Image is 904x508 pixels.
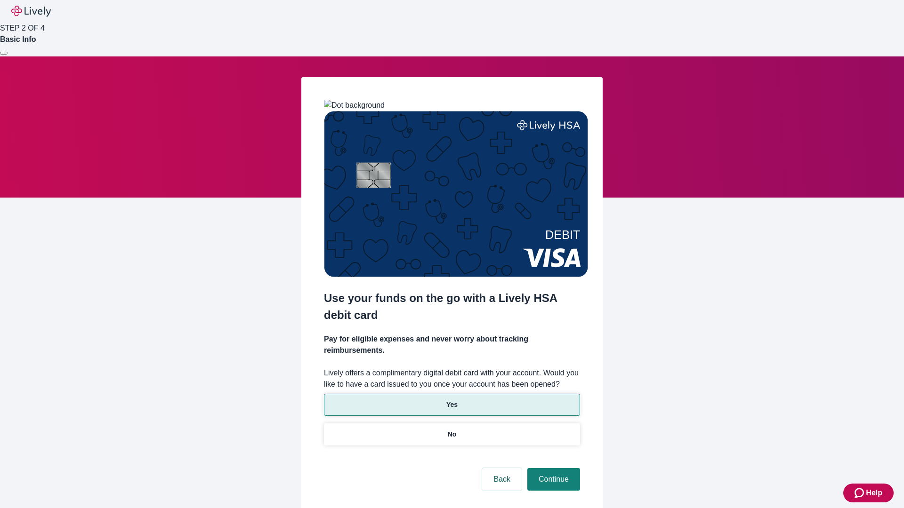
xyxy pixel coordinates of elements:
[324,367,580,390] label: Lively offers a complimentary digital debit card with your account. Would you like to have a card...
[446,400,458,410] p: Yes
[482,468,522,491] button: Back
[324,100,385,111] img: Dot background
[324,394,580,416] button: Yes
[527,468,580,491] button: Continue
[448,429,457,439] p: No
[324,111,588,277] img: Debit card
[855,487,866,499] svg: Zendesk support icon
[843,484,894,502] button: Zendesk support iconHelp
[324,290,580,324] h2: Use your funds on the go with a Lively HSA debit card
[866,487,882,499] span: Help
[324,423,580,445] button: No
[324,333,580,356] h4: Pay for eligible expenses and never worry about tracking reimbursements.
[11,6,51,17] img: Lively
